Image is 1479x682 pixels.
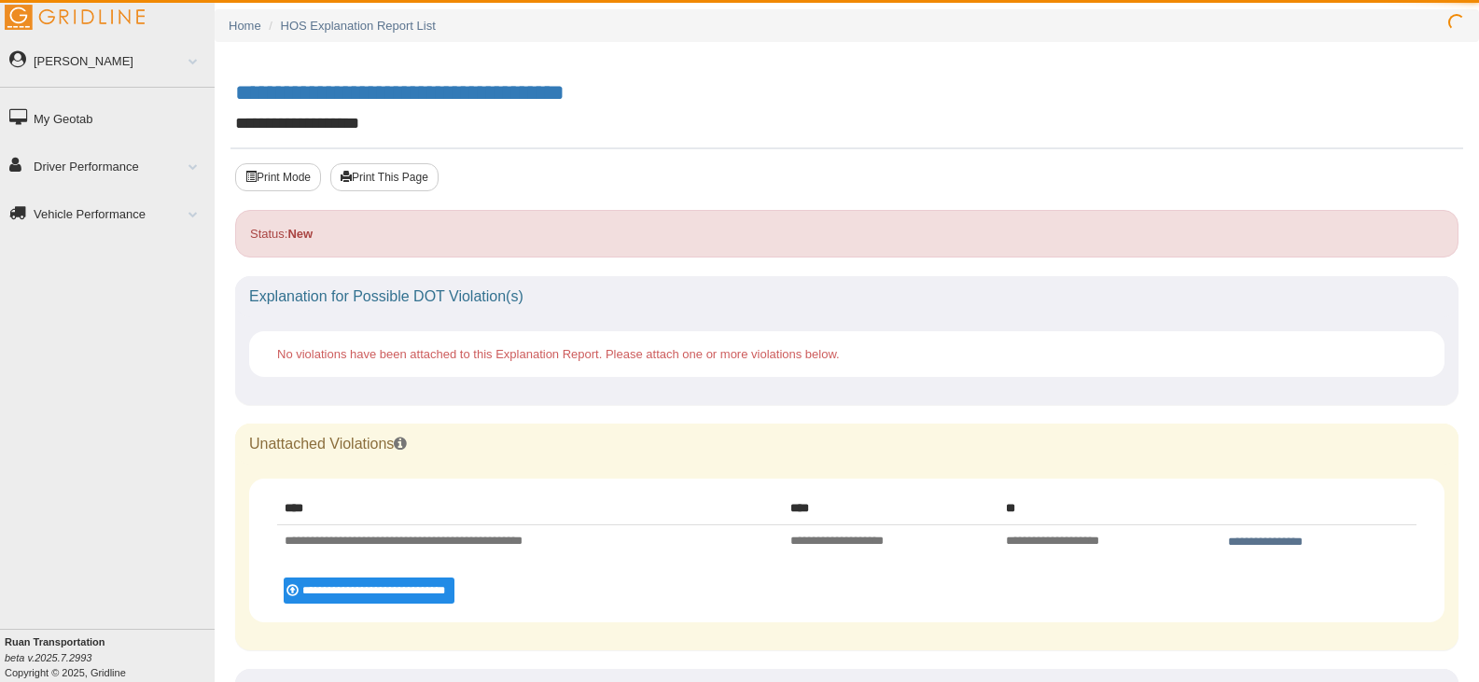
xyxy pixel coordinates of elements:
[235,276,1458,317] div: Explanation for Possible DOT Violation(s)
[5,634,215,680] div: Copyright © 2025, Gridline
[287,227,313,241] strong: New
[229,19,261,33] a: Home
[5,5,145,30] img: Gridline
[281,19,436,33] a: HOS Explanation Report List
[5,636,105,647] b: Ruan Transportation
[235,163,321,191] button: Print Mode
[330,163,439,191] button: Print This Page
[235,210,1458,257] div: Status:
[235,424,1458,465] div: Unattached Violations
[5,652,91,663] i: beta v.2025.7.2993
[277,347,840,361] span: No violations have been attached to this Explanation Report. Please attach one or more violations...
